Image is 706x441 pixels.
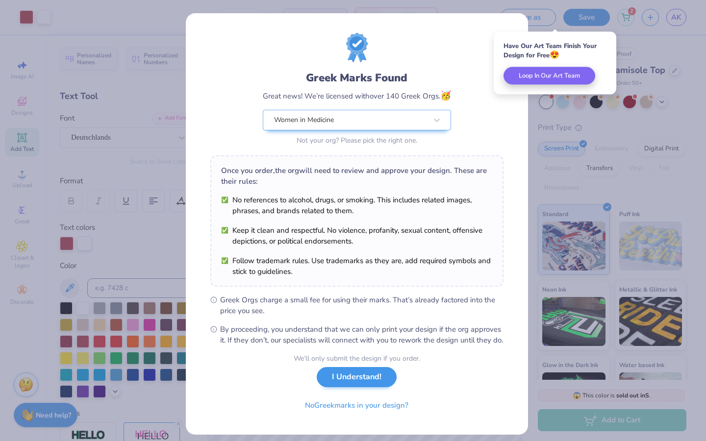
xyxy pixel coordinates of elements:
span: 😍 [550,49,559,60]
img: license-marks-badge.png [346,33,368,62]
div: Greek Marks Found [263,70,451,86]
div: We’ll only submit the design if you order. [294,353,420,364]
div: Once you order, the org will need to review and approve your design. These are their rules: [221,165,493,187]
button: Loop In Our Art Team [504,67,595,85]
button: NoGreekmarks in your design? [297,395,417,416]
button: I Understand! [317,367,397,387]
div: Great news! We’re licensed with over 140 Greek Orgs. [263,89,451,102]
li: No references to alcohol, drugs, or smoking. This includes related images, phrases, and brands re... [221,195,493,216]
li: Follow trademark rules. Use trademarks as they are, add required symbols and stick to guidelines. [221,255,493,277]
span: By proceeding, you understand that we can only print your design if the org approves it. If they ... [220,324,504,345]
div: Not your org? Please pick the right one. [263,135,451,146]
li: Keep it clean and respectful. No violence, profanity, sexual content, offensive depictions, or po... [221,225,493,246]
div: Have Our Art Team Finish Your Design for Free [504,42,606,60]
span: Greek Orgs charge a small fee for using their marks. That’s already factored into the price you see. [220,294,504,316]
span: 🥳 [440,90,451,101]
